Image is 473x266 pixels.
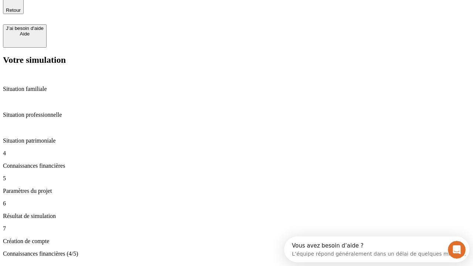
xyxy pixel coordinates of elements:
p: Situation patrimoniale [3,137,470,144]
p: Situation familiale [3,86,470,92]
p: Création de compte [3,238,470,245]
p: Résultat de simulation [3,213,470,219]
p: Situation professionnelle [3,112,470,118]
button: J’ai besoin d'aideAide [3,24,47,48]
div: L’équipe répond généralement dans un délai de quelques minutes. [8,12,182,20]
iframe: Intercom live chat [448,241,466,259]
span: Retour [6,7,21,13]
p: 5 [3,175,470,182]
div: Vous avez besoin d’aide ? [8,6,182,12]
h2: Votre simulation [3,55,470,65]
div: J’ai besoin d'aide [6,25,44,31]
div: Aide [6,31,44,37]
p: 4 [3,150,470,157]
div: Ouvrir le Messenger Intercom [3,3,204,23]
p: Connaissances financières [3,163,470,169]
p: 7 [3,225,470,232]
p: 6 [3,200,470,207]
p: Connaissances financières (4/5) [3,250,470,257]
iframe: Intercom live chat discovery launcher [284,236,469,262]
p: Paramètres du projet [3,188,470,194]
